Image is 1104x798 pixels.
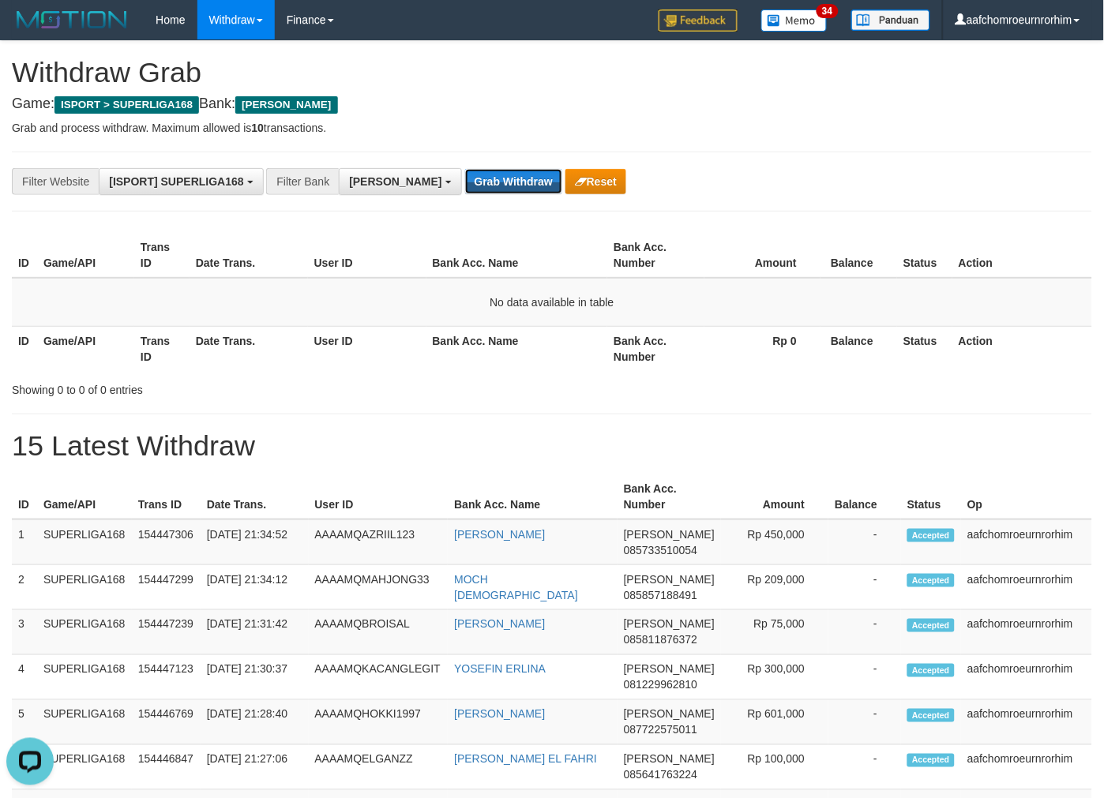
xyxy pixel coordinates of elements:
[897,233,952,278] th: Status
[820,233,897,278] th: Balance
[624,544,697,556] span: Copy 085733510054 to clipboard
[99,168,263,195] button: [ISPORT] SUPERLIGA168
[201,474,309,519] th: Date Trans.
[201,565,309,610] td: [DATE] 21:34:12
[961,474,1092,519] th: Op
[37,233,134,278] th: Game/API
[624,753,715,766] span: [PERSON_NAME]
[339,168,461,195] button: [PERSON_NAME]
[12,57,1092,88] h1: Withdraw Grab
[607,233,704,278] th: Bank Acc. Number
[12,168,99,195] div: Filter Website
[454,618,545,631] a: [PERSON_NAME]
[309,519,449,565] td: AAAAMQAZRIIL123
[454,573,578,601] a: MOCH [DEMOGRAPHIC_DATA]
[624,679,697,691] span: Copy 081229962810 to clipboard
[624,528,715,541] span: [PERSON_NAME]
[309,474,449,519] th: User ID
[109,175,243,188] span: [ISPORT] SUPERLIGA168
[624,634,697,646] span: Copy 085811876372 to clipboard
[907,574,955,587] span: Accepted
[624,724,697,736] span: Copy 087722575011 to clipboard
[37,655,132,700] td: SUPERLIGA168
[134,233,190,278] th: Trans ID
[201,745,309,790] td: [DATE] 21:27:06
[721,745,828,790] td: Rp 100,000
[851,9,930,31] img: panduan.png
[565,169,626,194] button: Reset
[201,519,309,565] td: [DATE] 21:34:52
[309,745,449,790] td: AAAAMQELGANZZ
[704,233,820,278] th: Amount
[132,655,201,700] td: 154447123
[465,169,562,194] button: Grab Withdraw
[190,233,308,278] th: Date Trans.
[37,745,132,790] td: SUPERLIGA168
[12,326,37,371] th: ID
[624,769,697,781] span: Copy 085641763224 to clipboard
[426,326,608,371] th: Bank Acc. Name
[721,519,828,565] td: Rp 450,000
[132,610,201,655] td: 154447239
[828,565,901,610] td: -
[607,326,704,371] th: Bank Acc. Number
[37,326,134,371] th: Game/API
[454,708,545,721] a: [PERSON_NAME]
[907,754,955,767] span: Accepted
[12,278,1092,327] td: No data available in table
[190,326,308,371] th: Date Trans.
[37,610,132,655] td: SUPERLIGA168
[907,529,955,542] span: Accepted
[132,745,201,790] td: 154446847
[828,610,901,655] td: -
[12,565,37,610] td: 2
[448,474,618,519] th: Bank Acc. Name
[12,430,1092,462] h1: 15 Latest Withdraw
[132,565,201,610] td: 154447299
[6,6,54,54] button: Open LiveChat chat widget
[12,519,37,565] td: 1
[12,233,37,278] th: ID
[624,708,715,721] span: [PERSON_NAME]
[907,619,955,632] span: Accepted
[12,96,1092,112] h4: Game: Bank:
[309,610,449,655] td: AAAAMQBROISAL
[349,175,441,188] span: [PERSON_NAME]
[12,700,37,745] td: 5
[961,700,1092,745] td: aafchomroeurnrorhim
[721,655,828,700] td: Rp 300,000
[37,519,132,565] td: SUPERLIGA168
[134,326,190,371] th: Trans ID
[132,700,201,745] td: 154446769
[961,565,1092,610] td: aafchomroeurnrorhim
[961,519,1092,565] td: aafchomroeurnrorhim
[54,96,199,114] span: ISPORT > SUPERLIGA168
[624,663,715,676] span: [PERSON_NAME]
[37,700,132,745] td: SUPERLIGA168
[308,326,426,371] th: User ID
[901,474,961,519] th: Status
[624,573,715,586] span: [PERSON_NAME]
[907,664,955,677] span: Accepted
[828,745,901,790] td: -
[251,122,264,134] strong: 10
[201,655,309,700] td: [DATE] 21:30:37
[828,700,901,745] td: -
[704,326,820,371] th: Rp 0
[309,655,449,700] td: AAAAMQKACANGLEGIT
[721,700,828,745] td: Rp 601,000
[952,326,1092,371] th: Action
[201,610,309,655] td: [DATE] 21:31:42
[454,663,546,676] a: YOSEFIN ERLINA
[828,655,901,700] td: -
[721,610,828,655] td: Rp 75,000
[721,565,828,610] td: Rp 209,000
[624,618,715,631] span: [PERSON_NAME]
[761,9,828,32] img: Button%20Memo.svg
[454,753,597,766] a: [PERSON_NAME] EL FAHRI
[12,655,37,700] td: 4
[817,4,838,18] span: 34
[12,610,37,655] td: 3
[952,233,1092,278] th: Action
[308,233,426,278] th: User ID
